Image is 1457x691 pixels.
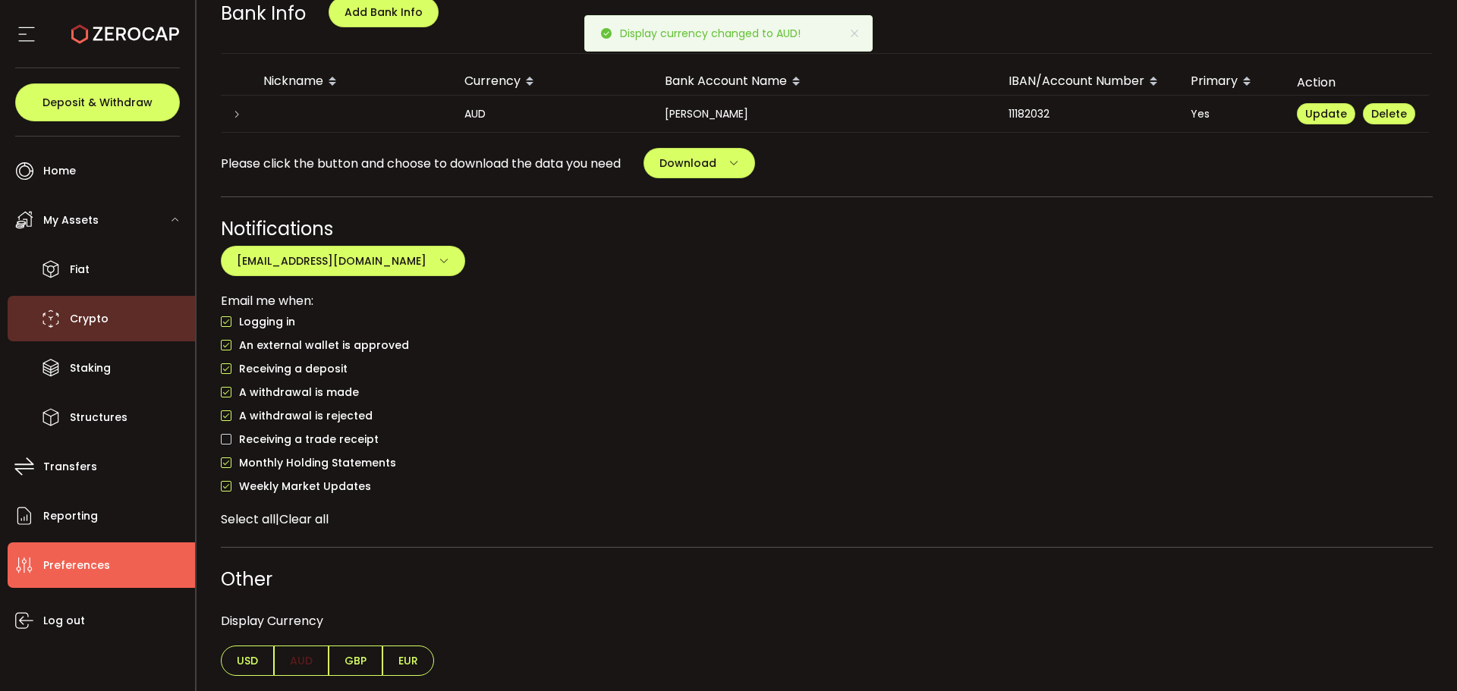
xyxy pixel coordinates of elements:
span: GBP [329,645,382,676]
div: IBAN/Account Number [996,69,1179,95]
span: AUD [274,645,329,676]
div: Action [1285,74,1429,91]
span: USD [221,645,274,676]
div: | [221,510,1433,529]
span: EUR [382,645,434,676]
div: Other [221,566,1433,592]
span: Update [1305,106,1347,121]
span: Bank Info [221,1,306,26]
span: A withdrawal is rejected [231,409,373,423]
button: Delete [1363,103,1415,124]
span: Delete [1371,106,1407,121]
div: [PERSON_NAME] [653,105,996,123]
span: Download [659,155,716,171]
button: Update [1297,103,1355,124]
div: Bank Account Name [653,69,996,95]
div: Nickname [251,69,452,95]
span: Receiving a deposit [231,362,348,376]
span: Logging in [231,315,295,329]
span: My Assets [43,209,99,231]
span: A withdrawal is made [231,385,359,400]
span: Deposit & Withdraw [42,97,153,108]
span: Log out [43,610,85,632]
span: Clear all [279,510,329,528]
div: Yes [1179,105,1285,123]
iframe: Chat Widget [1381,618,1457,691]
span: Staking [70,357,111,379]
span: [EMAIL_ADDRESS][DOMAIN_NAME] [237,253,426,269]
span: Receiving a trade receipt [231,432,379,447]
span: Crypto [70,308,109,330]
span: Monthly Holding Statements [231,456,396,470]
div: checkbox-group [221,310,1433,498]
button: Download [644,148,755,178]
span: Please click the button and choose to download the data you need [221,154,621,173]
div: Currency [452,69,653,95]
p: Display currency changed to AUD! [620,28,813,39]
button: Deposit & Withdraw [15,83,180,121]
div: Display Currency [221,596,1433,645]
div: Notifications [221,215,1433,242]
span: Fiat [70,259,90,281]
div: Email me when: [221,291,1433,310]
span: Reporting [43,505,98,527]
div: Primary [1179,69,1285,95]
span: An external wallet is approved [231,338,409,353]
span: Select all [221,510,275,528]
span: Home [43,160,76,182]
div: AUD [452,105,653,123]
div: 11182032 [996,105,1179,123]
span: Add Bank Info [345,5,423,20]
span: Structures [70,407,127,429]
button: [EMAIL_ADDRESS][DOMAIN_NAME] [221,246,465,276]
span: Transfers [43,456,97,478]
span: Preferences [43,554,110,576]
span: Weekly Market Updates [231,479,371,494]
